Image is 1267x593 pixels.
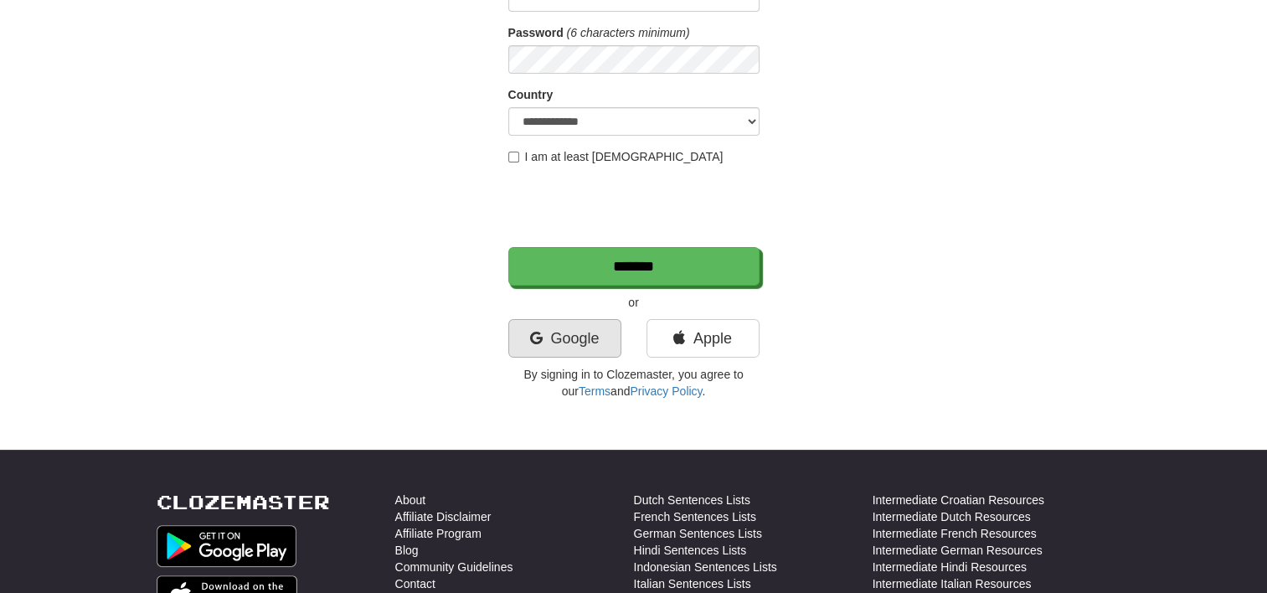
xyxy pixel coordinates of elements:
p: By signing in to Clozemaster, you agree to our and . [508,366,760,400]
a: Affiliate Program [395,525,482,542]
a: Affiliate Disclaimer [395,508,492,525]
a: Intermediate Italian Resources [873,575,1032,592]
a: Intermediate Hindi Resources [873,559,1027,575]
a: Intermediate Dutch Resources [873,508,1031,525]
a: Clozemaster [157,492,330,513]
a: Contact [395,575,435,592]
a: Blog [395,542,419,559]
a: Google [508,319,621,358]
a: Intermediate French Resources [873,525,1037,542]
a: Terms [579,384,610,398]
a: Italian Sentences Lists [634,575,751,592]
label: I am at least [DEMOGRAPHIC_DATA] [508,148,724,165]
a: Dutch Sentences Lists [634,492,750,508]
a: Intermediate Croatian Resources [873,492,1044,508]
a: About [395,492,426,508]
img: Get it on Google Play [157,525,297,567]
iframe: reCAPTCHA [508,173,763,239]
a: Hindi Sentences Lists [634,542,747,559]
label: Password [508,24,564,41]
input: I am at least [DEMOGRAPHIC_DATA] [508,152,519,162]
a: Privacy Policy [630,384,702,398]
a: German Sentences Lists [634,525,762,542]
a: Community Guidelines [395,559,513,575]
label: Country [508,86,554,103]
a: French Sentences Lists [634,508,756,525]
p: or [508,294,760,311]
a: Intermediate German Resources [873,542,1043,559]
em: (6 characters minimum) [567,26,690,39]
a: Apple [646,319,760,358]
a: Indonesian Sentences Lists [634,559,777,575]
